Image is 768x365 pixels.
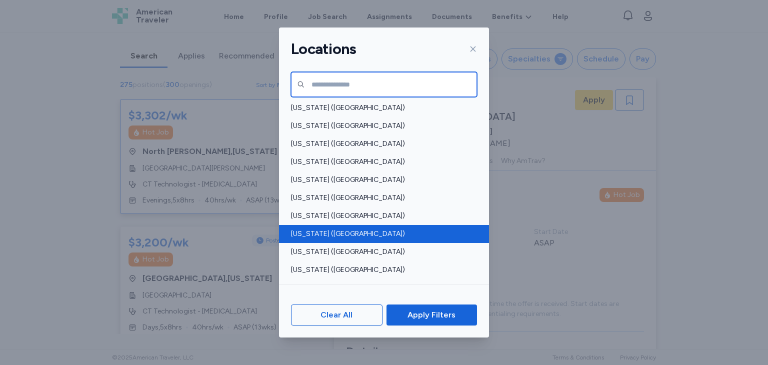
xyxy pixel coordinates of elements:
[291,283,471,293] span: [US_STATE] ([GEOGRAPHIC_DATA])
[291,304,382,325] button: Clear All
[291,175,471,185] span: [US_STATE] ([GEOGRAPHIC_DATA])
[291,103,471,113] span: [US_STATE] ([GEOGRAPHIC_DATA])
[291,265,471,275] span: [US_STATE] ([GEOGRAPHIC_DATA])
[291,121,471,131] span: [US_STATE] ([GEOGRAPHIC_DATA])
[320,309,352,321] span: Clear All
[291,39,356,58] h1: Locations
[291,211,471,221] span: [US_STATE] ([GEOGRAPHIC_DATA])
[407,309,455,321] span: Apply Filters
[291,157,471,167] span: [US_STATE] ([GEOGRAPHIC_DATA])
[291,247,471,257] span: [US_STATE] ([GEOGRAPHIC_DATA])
[291,229,471,239] span: [US_STATE] ([GEOGRAPHIC_DATA])
[291,139,471,149] span: [US_STATE] ([GEOGRAPHIC_DATA])
[386,304,477,325] button: Apply Filters
[291,193,471,203] span: [US_STATE] ([GEOGRAPHIC_DATA])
